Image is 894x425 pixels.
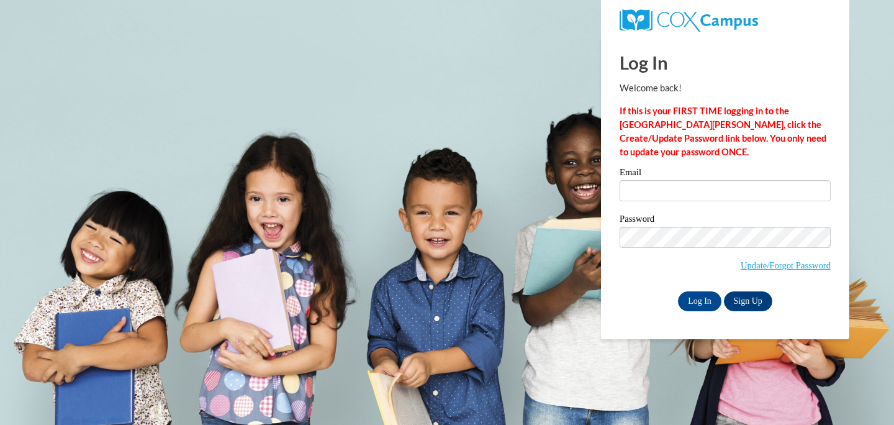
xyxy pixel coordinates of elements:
strong: If this is your FIRST TIME logging in to the [GEOGRAPHIC_DATA][PERSON_NAME], click the Create/Upd... [620,106,826,157]
label: Email [620,168,831,180]
a: Update/Forgot Password [741,260,831,270]
p: Welcome back! [620,81,831,95]
a: Sign Up [724,291,772,311]
img: COX Campus [620,9,758,32]
a: COX Campus [620,14,758,25]
label: Password [620,214,831,227]
h1: Log In [620,50,831,75]
input: Log In [678,291,721,311]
